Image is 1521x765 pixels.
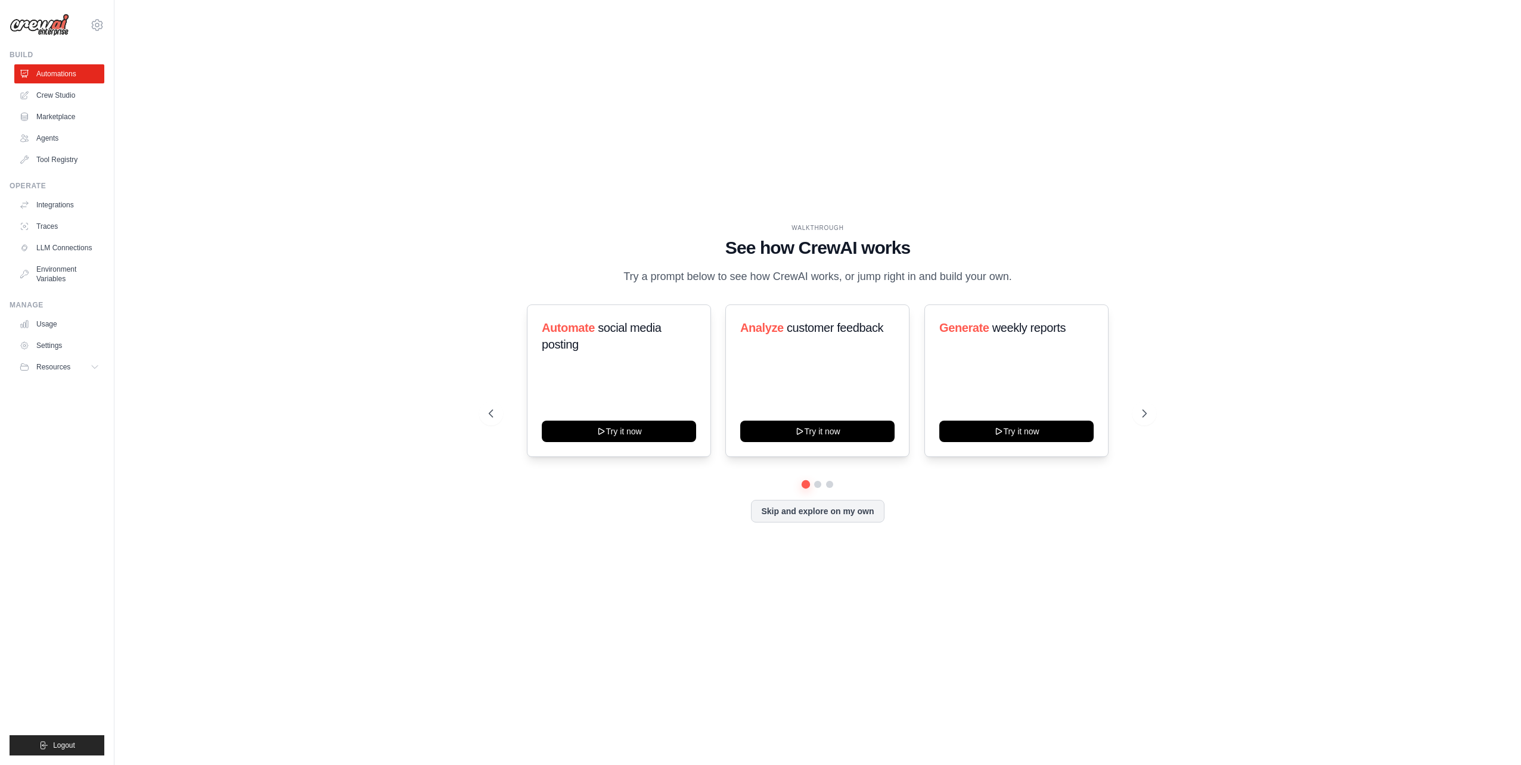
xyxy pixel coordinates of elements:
a: LLM Connections [14,238,104,257]
button: Resources [14,357,104,377]
a: Agents [14,129,104,148]
div: Manage [10,300,104,310]
div: Operate [10,181,104,191]
a: Settings [14,336,104,355]
button: Try it now [939,421,1094,442]
a: Integrations [14,195,104,214]
h1: See how CrewAI works [489,237,1147,259]
button: Try it now [542,421,696,442]
a: Environment Variables [14,260,104,288]
span: social media posting [542,321,662,351]
span: Resources [36,362,70,372]
button: Skip and explore on my own [751,500,884,523]
a: Tool Registry [14,150,104,169]
span: Automate [542,321,595,334]
a: Marketplace [14,107,104,126]
a: Usage [14,315,104,334]
img: Logo [10,14,69,36]
a: Automations [14,64,104,83]
p: Try a prompt below to see how CrewAI works, or jump right in and build your own. [617,268,1018,285]
span: Logout [53,741,75,750]
span: customer feedback [787,321,883,334]
a: Traces [14,217,104,236]
div: Build [10,50,104,60]
span: Analyze [740,321,784,334]
button: Try it now [740,421,895,442]
a: Crew Studio [14,86,104,105]
span: Generate [939,321,989,334]
button: Logout [10,735,104,755]
div: WALKTHROUGH [489,223,1147,232]
span: weekly reports [992,321,1065,334]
